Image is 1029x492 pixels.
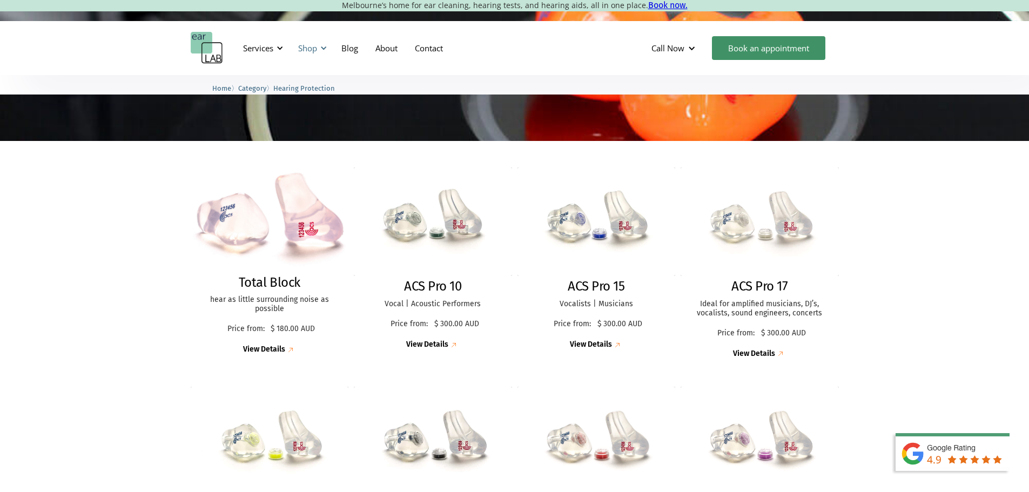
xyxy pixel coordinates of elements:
img: ACS Pro 17 [681,167,839,276]
div: View Details [406,340,448,349]
a: Blog [333,32,367,64]
p: $ 300.00 AUD [434,320,479,329]
div: Call Now [651,43,684,53]
p: Ideal for amplified musicians, DJ’s, vocalists, sound engineers, concerts [691,300,828,318]
p: Vocal | Acoustic Performers [365,300,501,309]
li: 〉 [238,83,273,94]
img: Total Block [190,167,349,272]
p: Price from: [387,320,432,329]
p: Vocalists | Musicians [528,300,665,309]
div: Services [243,43,273,53]
a: About [367,32,406,64]
p: $ 180.00 AUD [271,325,315,334]
div: Shop [292,32,330,64]
div: Shop [298,43,317,53]
span: Category [238,84,266,92]
div: View Details [243,345,285,354]
p: Price from: [550,320,595,329]
a: Book an appointment [712,36,825,60]
a: Home [212,83,231,93]
div: View Details [733,349,775,359]
a: ACS Pro 15ACS Pro 15Vocalists | MusiciansPrice from:$ 300.00 AUDView Details [517,167,676,351]
li: 〉 [212,83,238,94]
div: View Details [570,340,612,349]
p: hear as little surrounding noise as possible [201,295,338,314]
a: home [191,32,223,64]
p: $ 300.00 AUD [761,329,806,338]
a: Category [238,83,266,93]
img: ACS Pro 15 [517,167,676,276]
a: Total BlockTotal Blockhear as little surrounding noise as possiblePrice from:$ 180.00 AUDView Det... [191,167,349,355]
h2: ACS Pro 10 [404,279,461,294]
a: Contact [406,32,452,64]
h2: ACS Pro 15 [568,279,624,294]
h2: ACS Pro 17 [731,279,788,294]
p: $ 300.00 AUD [597,320,642,329]
a: ACS Pro 17ACS Pro 17Ideal for amplified musicians, DJ’s, vocalists, sound engineers, concertsPric... [681,167,839,359]
p: Price from: [224,325,268,334]
span: Home [212,84,231,92]
img: ACS Pro 10 [354,167,512,276]
div: Services [237,32,286,64]
span: Hearing Protection [273,84,335,92]
a: Hearing Protection [273,83,335,93]
h2: Total Block [239,275,300,291]
a: ACS Pro 10ACS Pro 10Vocal | Acoustic PerformersPrice from:$ 300.00 AUDView Details [354,167,512,351]
p: Price from: [714,329,758,338]
div: Call Now [643,32,707,64]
